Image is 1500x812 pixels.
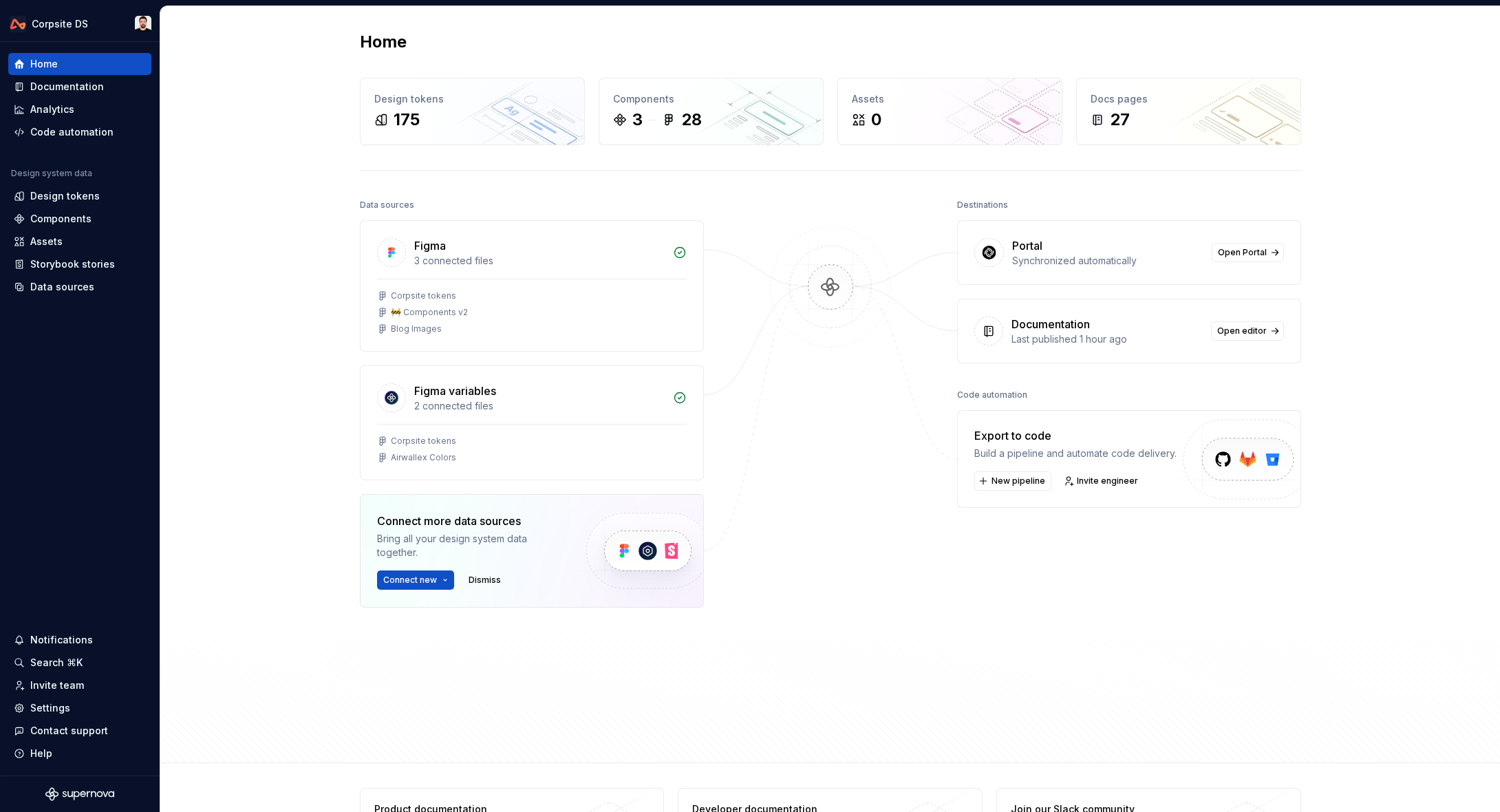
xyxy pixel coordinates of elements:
[8,674,151,696] a: Invite team
[632,109,643,131] div: 3
[30,235,63,248] div: Assets
[8,629,151,651] button: Notifications
[391,307,468,318] div: 🚧 Components v2
[30,633,93,647] div: Notifications
[414,383,496,399] div: Figma variables
[377,532,563,559] div: Bring all your design system data together.
[11,168,92,179] div: Design system data
[8,276,151,298] a: Data sources
[414,254,665,268] div: 3 connected files
[1011,332,1203,346] div: Last published 1 hour ago
[974,427,1177,444] div: Export to code
[1012,254,1203,268] div: Synchronized automatically
[8,720,151,742] button: Contact support
[360,220,704,352] a: Figma3 connected filesCorpsite tokens🚧 Components v2Blog Images
[462,570,507,590] button: Dismiss
[1060,471,1144,491] a: Invite engineer
[377,513,563,529] div: Connect more data sources
[30,212,92,226] div: Components
[599,78,824,145] a: Components328
[8,185,151,207] a: Design tokens
[1012,237,1042,254] div: Portal
[469,575,501,586] span: Dismiss
[374,92,570,106] div: Design tokens
[837,78,1062,145] a: Assets0
[1076,78,1301,145] a: Docs pages27
[360,31,407,53] h2: Home
[1110,109,1130,131] div: 27
[32,17,88,31] div: Corpsite DS
[30,103,74,116] div: Analytics
[30,724,108,738] div: Contact support
[391,436,456,447] div: Corpsite tokens
[30,189,100,203] div: Design tokens
[852,92,1048,106] div: Assets
[360,365,704,480] a: Figma variables2 connected filesCorpsite tokensAirwallex Colors
[8,652,151,674] button: Search ⌘K
[1211,321,1284,341] a: Open editor
[613,92,809,106] div: Components
[957,385,1027,405] div: Code automation
[8,208,151,230] a: Components
[30,679,84,692] div: Invite team
[391,290,456,301] div: Corpsite tokens
[45,787,114,801] svg: Supernova Logo
[681,109,702,131] div: 28
[974,447,1177,460] div: Build a pipeline and automate code delivery.
[414,399,665,413] div: 2 connected files
[360,195,414,215] div: Data sources
[1011,316,1090,332] div: Documentation
[360,78,585,145] a: Design tokens175
[10,16,26,32] img: 0733df7c-e17f-4421-95a9-ced236ef1ff0.png
[383,575,437,586] span: Connect new
[1091,92,1287,106] div: Docs pages
[30,747,52,760] div: Help
[30,125,114,139] div: Code automation
[30,280,94,294] div: Data sources
[1212,243,1284,262] a: Open Portal
[8,231,151,253] a: Assets
[974,471,1051,491] button: New pipeline
[1218,247,1267,258] span: Open Portal
[8,121,151,143] a: Code automation
[391,323,442,334] div: Blog Images
[8,76,151,98] a: Documentation
[1077,476,1138,487] span: Invite engineer
[414,237,446,254] div: Figma
[30,701,70,715] div: Settings
[8,53,151,75] a: Home
[135,16,151,32] img: Ch'an
[394,109,420,131] div: 175
[957,195,1008,215] div: Destinations
[992,476,1045,487] span: New pipeline
[8,697,151,719] a: Settings
[377,570,454,590] button: Connect new
[30,257,115,271] div: Storybook stories
[8,98,151,120] a: Analytics
[30,80,104,94] div: Documentation
[391,452,456,463] div: Airwallex Colors
[1217,325,1267,336] span: Open editor
[8,253,151,275] a: Storybook stories
[8,742,151,765] button: Help
[3,9,157,39] button: Corpsite DSCh'an
[30,57,58,71] div: Home
[30,656,83,670] div: Search ⌘K
[871,109,881,131] div: 0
